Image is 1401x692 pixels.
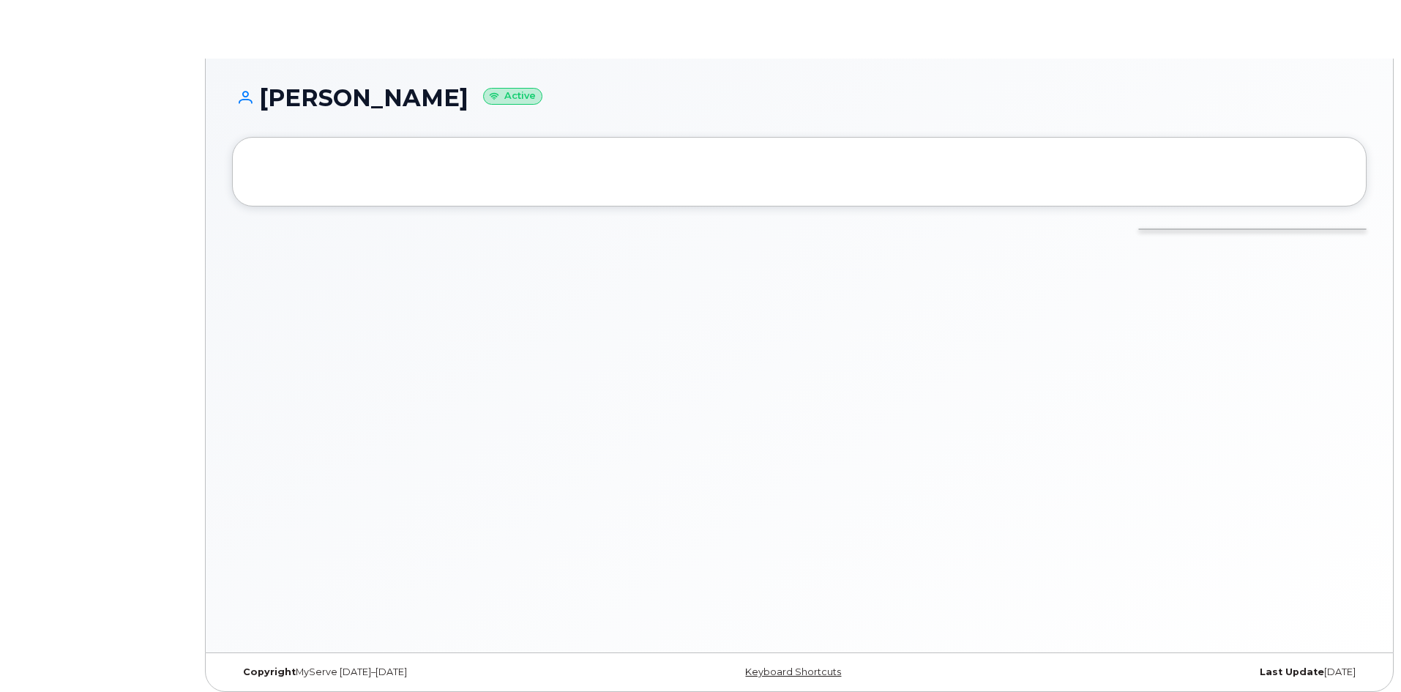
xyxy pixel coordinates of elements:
div: MyServe [DATE]–[DATE] [232,666,610,678]
div: [DATE] [988,666,1367,678]
small: Active [483,88,542,105]
strong: Last Update [1260,666,1324,677]
h1: [PERSON_NAME] [232,85,1367,111]
strong: Copyright [243,666,296,677]
a: Keyboard Shortcuts [745,666,841,677]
